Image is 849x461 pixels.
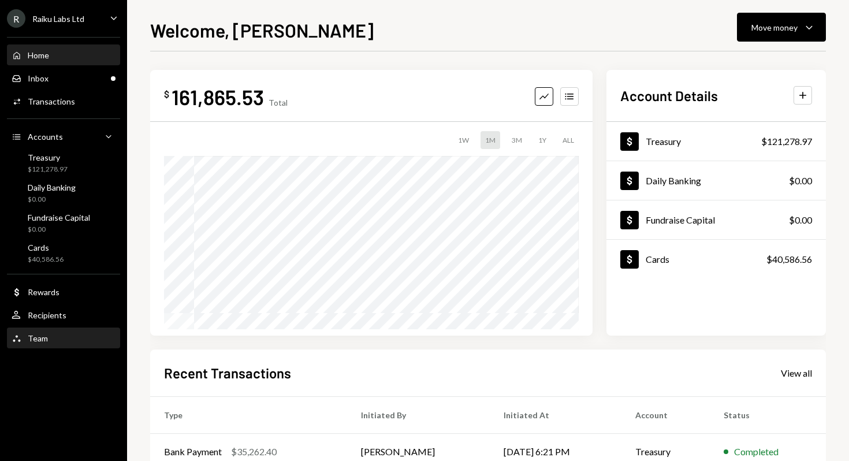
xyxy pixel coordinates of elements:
[7,328,120,348] a: Team
[7,149,120,177] a: Treasury$121,278.97
[269,98,288,107] div: Total
[7,9,25,28] div: R
[164,363,291,382] h2: Recent Transactions
[606,122,826,161] a: Treasury$121,278.97
[164,88,169,100] div: $
[28,255,64,265] div: $40,586.56
[751,21,798,34] div: Move money
[789,174,812,188] div: $0.00
[734,445,779,459] div: Completed
[28,132,63,142] div: Accounts
[28,183,76,192] div: Daily Banking
[7,239,120,267] a: Cards$40,586.56
[7,304,120,325] a: Recipients
[7,179,120,207] a: Daily Banking$0.00
[28,50,49,60] div: Home
[28,153,68,162] div: Treasury
[28,333,48,343] div: Team
[28,310,66,320] div: Recipients
[781,366,812,379] a: View all
[620,86,718,105] h2: Account Details
[28,195,76,205] div: $0.00
[7,281,120,302] a: Rewards
[7,91,120,111] a: Transactions
[7,68,120,88] a: Inbox
[761,135,812,148] div: $121,278.97
[28,287,59,297] div: Rewards
[781,367,812,379] div: View all
[646,175,701,186] div: Daily Banking
[481,131,500,149] div: 1M
[737,13,826,42] button: Move money
[28,165,68,174] div: $121,278.97
[231,445,277,459] div: $35,262.40
[646,136,681,147] div: Treasury
[766,252,812,266] div: $40,586.56
[606,161,826,200] a: Daily Banking$0.00
[646,214,715,225] div: Fundraise Capital
[28,243,64,252] div: Cards
[32,14,84,24] div: Raiku Labs Ltd
[150,18,374,42] h1: Welcome, [PERSON_NAME]
[453,131,474,149] div: 1W
[28,213,90,222] div: Fundraise Capital
[621,396,710,433] th: Account
[150,396,347,433] th: Type
[172,84,264,110] div: 161,865.53
[347,396,490,433] th: Initiated By
[534,131,551,149] div: 1Y
[490,396,622,433] th: Initiated At
[606,240,826,278] a: Cards$40,586.56
[558,131,579,149] div: ALL
[28,73,49,83] div: Inbox
[28,96,75,106] div: Transactions
[646,254,669,265] div: Cards
[789,213,812,227] div: $0.00
[7,209,120,237] a: Fundraise Capital$0.00
[28,225,90,235] div: $0.00
[7,126,120,147] a: Accounts
[710,396,826,433] th: Status
[7,44,120,65] a: Home
[606,200,826,239] a: Fundraise Capital$0.00
[164,445,222,459] div: Bank Payment
[507,131,527,149] div: 3M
